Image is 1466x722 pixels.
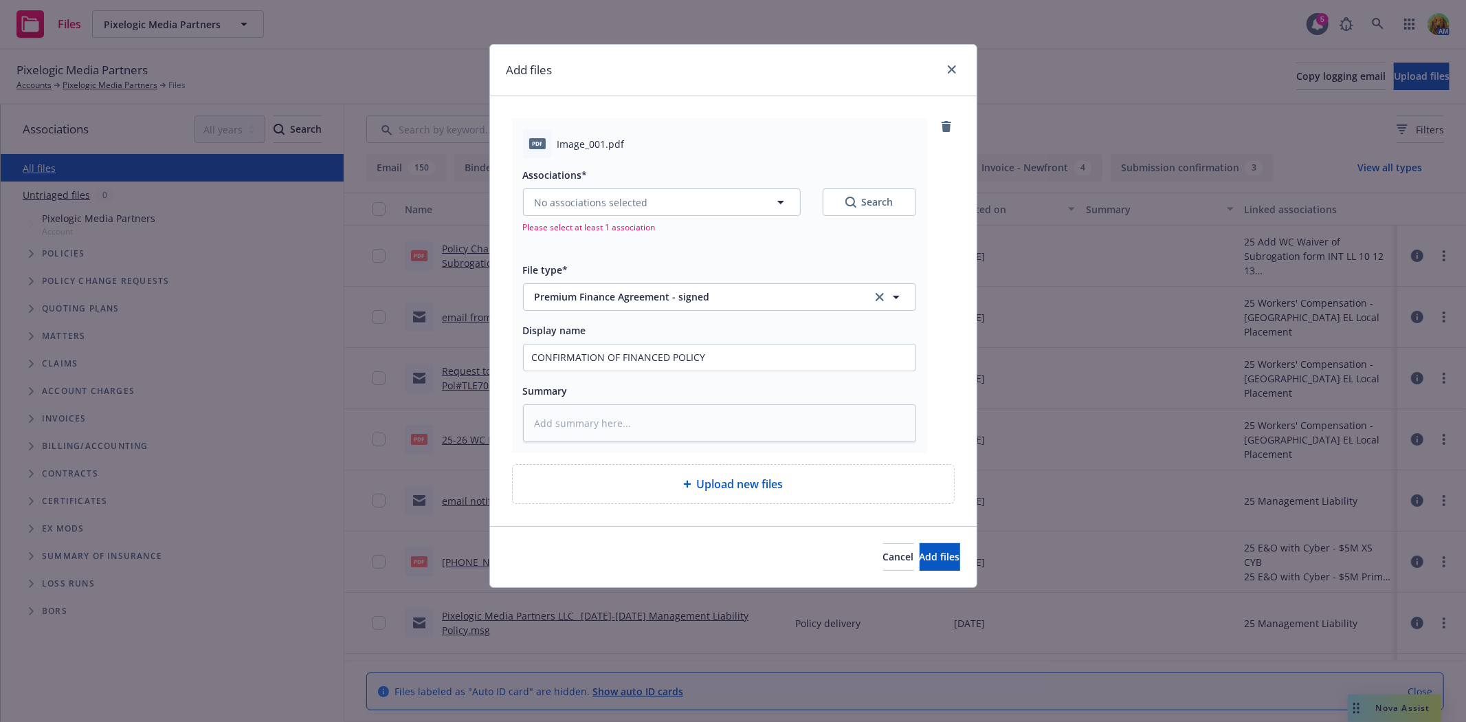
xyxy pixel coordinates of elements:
span: No associations selected [535,195,648,210]
button: No associations selected [523,188,801,216]
div: Upload new files [512,464,955,504]
span: Premium Finance Agreement - signed [535,289,853,304]
button: Add files [920,543,960,571]
span: Summary [523,384,568,397]
a: clear selection [871,289,888,305]
a: remove [938,118,955,135]
button: SearchSearch [823,188,916,216]
span: Cancel [883,550,914,563]
span: Display name [523,324,586,337]
svg: Search [845,197,856,208]
input: Add display name here... [524,344,915,371]
span: File type* [523,263,568,276]
span: Please select at least 1 association [523,221,916,233]
a: close [944,61,960,78]
span: Associations* [523,168,588,182]
span: pdf [529,138,546,149]
span: Upload new files [697,476,784,492]
div: Search [845,195,893,209]
button: Premium Finance Agreement - signedclear selection [523,283,916,311]
span: Add files [920,550,960,563]
span: Image_001.pdf [557,137,625,151]
h1: Add files [507,61,553,79]
button: Cancel [883,543,914,571]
